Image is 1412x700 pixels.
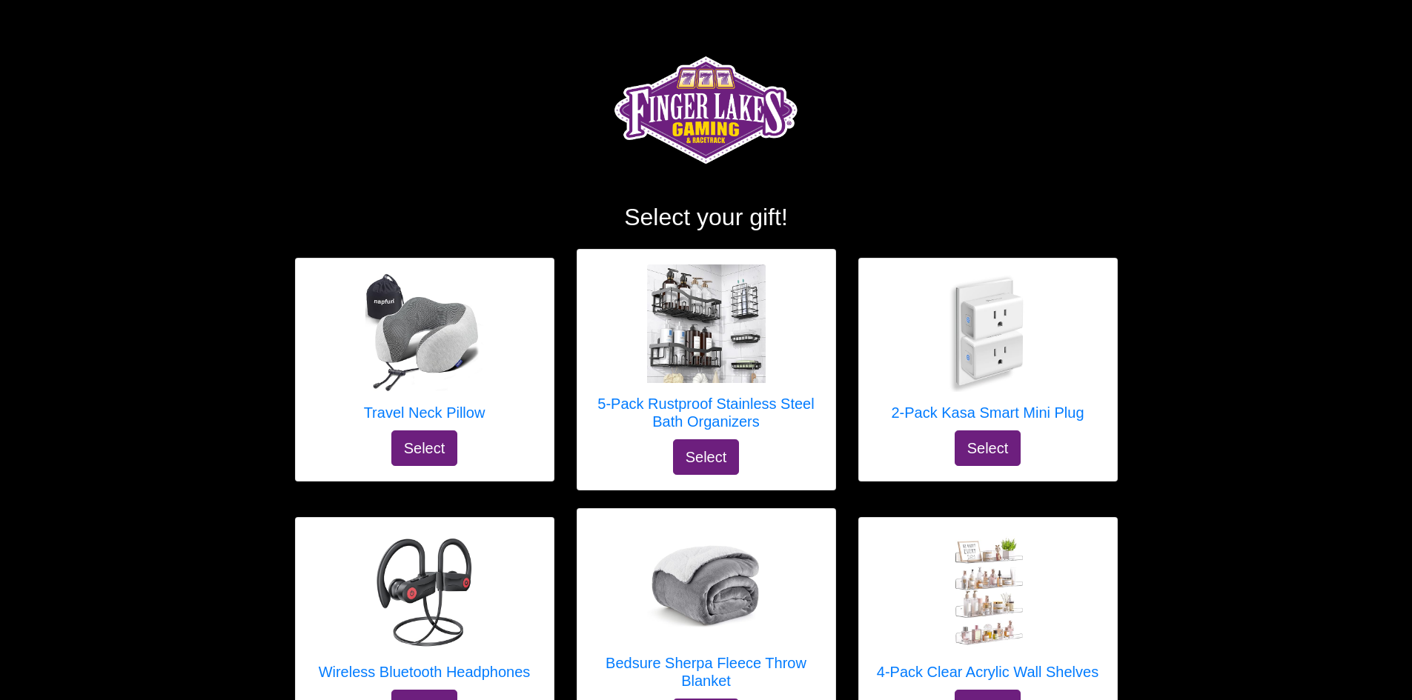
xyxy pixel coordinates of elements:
img: Bedsure Sherpa Fleece Throw Blanket [647,524,766,642]
img: 4-Pack Clear Acrylic Wall Shelves [928,533,1047,651]
h5: 4-Pack Clear Acrylic Wall Shelves [877,663,1098,681]
img: Logo [610,37,802,185]
h5: Wireless Bluetooth Headphones [319,663,531,681]
h5: 2-Pack Kasa Smart Mini Plug [891,404,1084,421]
h2: Select your gift! [295,203,1118,231]
button: Select [391,430,458,466]
a: Travel Neck Pillow Travel Neck Pillow [364,273,485,430]
h5: Bedsure Sherpa Fleece Throw Blanket [592,654,821,690]
a: 4-Pack Clear Acrylic Wall Shelves 4-Pack Clear Acrylic Wall Shelves [877,533,1098,690]
img: 5-Pack Rustproof Stainless Steel Bath Organizers [647,264,766,383]
a: Wireless Bluetooth Headphones Wireless Bluetooth Headphones [319,533,531,690]
a: Bedsure Sherpa Fleece Throw Blanket Bedsure Sherpa Fleece Throw Blanket [592,524,821,699]
h5: 5-Pack Rustproof Stainless Steel Bath Organizers [592,395,821,430]
a: 2-Pack Kasa Smart Mini Plug 2-Pack Kasa Smart Mini Plug [891,273,1084,430]
img: Travel Neck Pillow [365,273,484,392]
h5: Travel Neck Pillow [364,404,485,421]
img: 2-Pack Kasa Smart Mini Plug [928,273,1047,392]
button: Select [673,439,740,475]
img: Wireless Bluetooth Headphones [365,533,483,651]
a: 5-Pack Rustproof Stainless Steel Bath Organizers 5-Pack Rustproof Stainless Steel Bath Organizers [592,264,821,439]
button: Select [955,430,1021,466]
